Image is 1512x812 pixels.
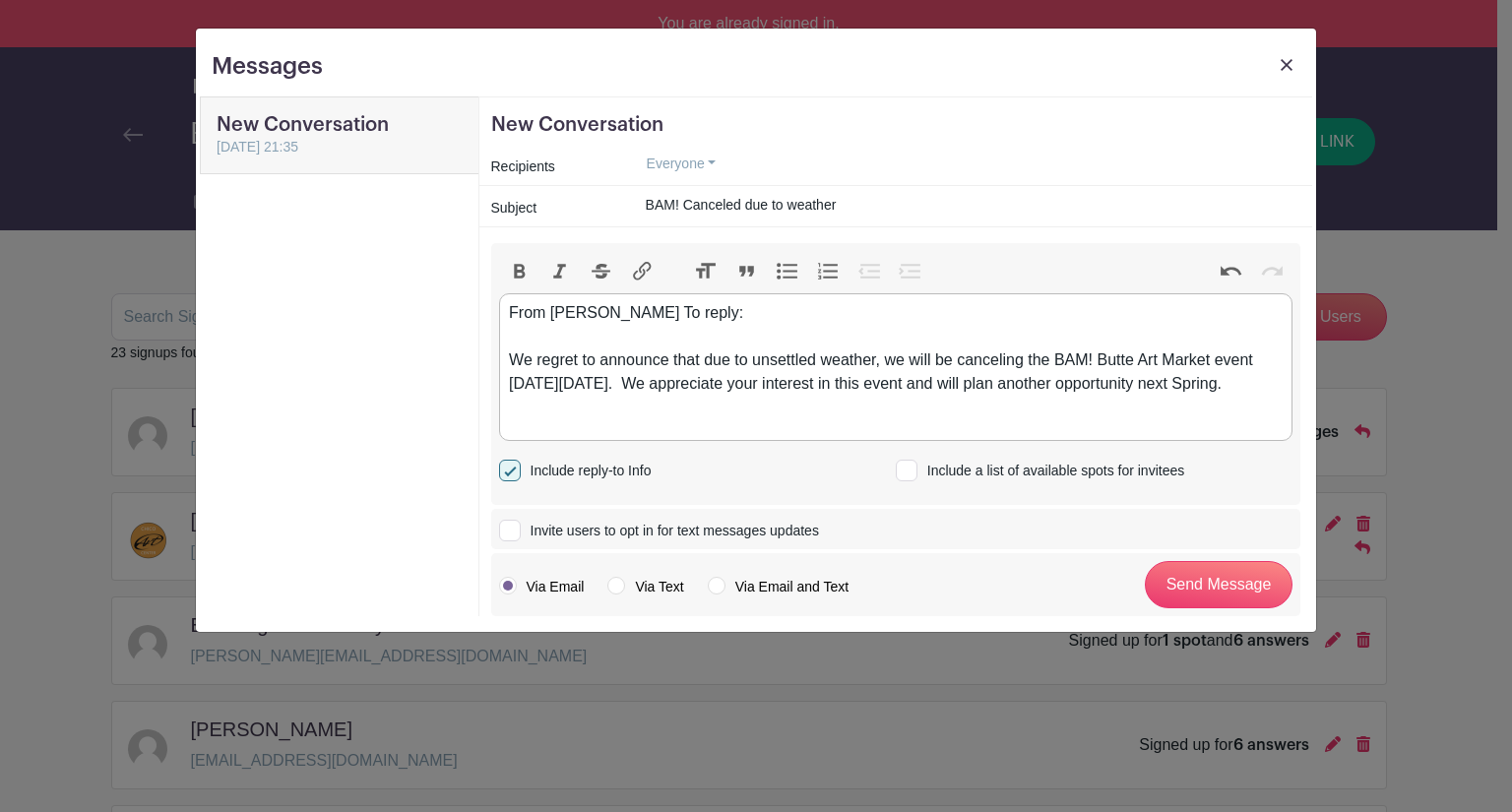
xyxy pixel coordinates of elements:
input: Subject [630,190,1300,220]
button: Decrease Level [849,259,890,284]
h5: New Conversation [491,113,1301,137]
button: Everyone [630,149,733,179]
button: Numbers [808,259,850,284]
img: close_button-5f87c8562297e5c2d7936805f587ecaba9071eb48480494691a3f1689db116b3.svg [1281,59,1292,71]
div: [DATE] 21:35 [217,137,463,157]
div: From [PERSON_NAME] To reply: We regret to announce that due to unsettled weather, we will be canc... [509,301,1282,396]
button: Heading [685,259,726,284]
div: Subject [479,194,618,222]
label: Via Email [499,577,585,596]
h3: Messages [212,52,323,81]
button: Redo [1251,259,1292,284]
label: Via Email and Text [708,577,849,596]
div: Recipients [479,153,618,181]
button: Italic [539,259,581,284]
button: Bold [499,259,540,284]
button: Quote [726,259,768,284]
label: Via Text [607,577,683,596]
div: Include reply-to Info [523,461,652,481]
button: Bullets [767,259,808,284]
button: Strikethrough [581,259,622,284]
button: Increase Level [890,259,931,284]
button: Undo [1211,259,1252,284]
button: Link [621,259,662,284]
div: Invite users to opt in for text messages updates [523,521,819,541]
input: Send Message [1145,561,1292,608]
div: Include a list of available spots for invitees [919,461,1184,481]
h5: New Conversation [217,113,463,137]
